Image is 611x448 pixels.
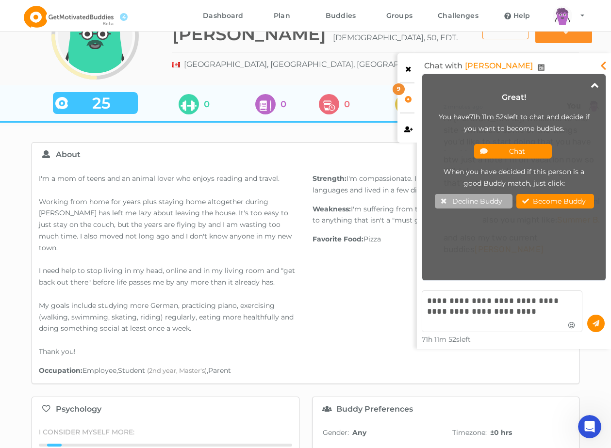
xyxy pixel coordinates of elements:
span: [GEOGRAPHIC_DATA], [GEOGRAPHIC_DATA], [GEOGRAPHIC_DATA] [184,60,440,69]
span: 71h 11m 52s [422,335,460,344]
span: 71h 11m 52s [469,112,507,121]
span: (2nd year, Master's) [147,367,207,374]
p: Great! [425,92,603,103]
strong: Any [352,428,366,437]
span: 25 [68,98,135,108]
div: Chat with [424,58,539,74]
h2: [PERSON_NAME] [172,24,326,45]
strong: Favorite Food: [313,235,363,243]
span: Student , [118,366,208,375]
span: 4 [120,13,128,21]
strong: Strength: [313,174,347,183]
span: About [56,150,81,159]
span: Pizza [363,235,381,243]
span: 0 [204,99,210,109]
strong: Occupation: [39,366,83,375]
strong: ±0 hrs [490,428,512,437]
span: 0 [344,99,350,109]
button: Become Buddy [516,194,594,208]
strong: Weakness: [313,205,351,213]
span: Timezone : [452,428,487,437]
p: When you have decided if this person is a good Buddy match, just click: [425,166,603,189]
span: Employee, [83,366,118,375]
p: I'm a mom of teens and an animal lover who enjoys reading and travel. Working from home for years... [39,173,299,358]
p: You have left to chat and decide if you want to become buddies. [425,111,603,134]
span: Buddy Preferences [336,404,413,414]
div: 9 [393,83,405,95]
span: [DEMOGRAPHIC_DATA], 50, EDT. [333,33,458,43]
span: left [422,335,471,344]
iframe: Intercom live chat [578,415,601,438]
span: I'm compassionate. I'm a good writer/editor. I've studied several languages and lived in a few di... [313,174,564,194]
span: Gender : [323,428,349,437]
span: Psychology [56,404,101,414]
button: Decline Buddy [435,194,512,208]
a: [PERSON_NAME] [465,58,533,74]
span: 0 [281,99,286,109]
span: Parent [208,366,231,375]
h5: I consider myself more : [39,428,292,436]
button: Chat [474,144,552,159]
